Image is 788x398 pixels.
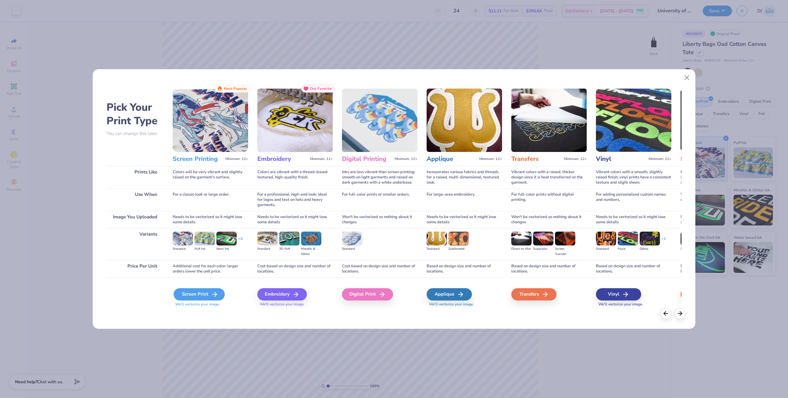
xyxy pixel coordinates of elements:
[257,189,333,211] div: For a professional, high-end look; ideal for logos and text on hats and heavy garments.
[257,246,278,252] div: Standard
[681,89,756,152] img: Foil
[257,166,333,189] div: Colors are vibrant with a thread-based textured, high-quality finish.
[564,157,587,161] span: Minimum: 12+
[173,260,248,277] div: Additional cost for each color; larger orders lower the unit price.
[596,189,671,211] div: For adding personalized custom names and numbers.
[310,86,332,91] span: Our Favorite
[681,189,756,211] div: When you want to add a shine to the design that stands out on the garment.
[511,166,587,189] div: Vibrant colors with a raised, thicker design since it is heat transferred on the garment.
[681,166,756,189] div: Foil prints have a shiny, metallic finish with a smooth, slightly raised surface for a luxurious ...
[596,246,616,252] div: Standard
[681,260,756,277] div: Based on design size and number of locations.
[681,246,701,252] div: Standard
[173,302,248,307] span: We'll vectorize your image.
[257,260,333,277] div: Cost based on design size and number of locations.
[342,246,362,252] div: Standard
[427,302,502,307] span: We'll vectorize your image.
[681,232,701,245] img: Standard
[427,288,472,300] div: Applique
[301,232,321,245] img: Metallic & Glitter
[681,288,726,300] div: Foil
[533,246,553,252] div: Supacolor
[173,166,248,189] div: Colors will be very vibrant and slightly raised on the garment's surface.
[555,232,575,245] img: Screen Transfer
[681,211,756,228] div: Needs to be vectorized so it might lose some details
[342,89,417,152] img: Digital Printing
[427,260,502,277] div: Based on design size and number of locations.
[216,232,237,245] img: Neon Ink
[427,89,502,152] img: Applique
[195,232,215,245] img: Puff Ink
[107,228,163,260] div: Variants
[661,236,666,247] div: + 1
[681,155,731,163] h3: Foil
[596,260,671,277] div: Based on design size and number of locations.
[555,246,575,257] div: Screen Transfer
[107,101,163,128] h2: Pick Your Print Type
[448,246,469,252] div: Sublimated
[216,246,237,252] div: Neon Ink
[107,166,163,189] div: Prints Like
[596,232,616,245] img: Standard
[596,155,646,163] h3: Vinyl
[257,288,307,300] div: Embroidery
[342,166,417,189] div: Inks are less vibrant than screen printing; smooth on light garments and raised on dark garments ...
[279,246,300,252] div: 3D Puff
[427,232,447,245] img: Standard
[511,189,587,211] div: For full-color prints without digital printing.
[173,155,223,163] h3: Screen Printing
[342,288,393,300] div: Digital Print
[533,232,553,245] img: Supacolor
[681,72,693,84] button: Close
[511,232,532,245] img: Direct-to-film
[238,236,243,247] div: + 3
[427,189,502,211] div: For large-area embroidery.
[224,86,247,91] span: Most Popular
[342,155,392,163] h3: Digital Printing
[173,246,193,252] div: Standard
[107,260,163,277] div: Price Per Unit
[511,260,587,277] div: Based on design size and number of locations.
[107,189,163,211] div: Use When
[596,211,671,228] div: Needs to be vectorized so it might lose some details
[511,155,561,163] h3: Transfers
[618,232,638,245] img: Flock
[107,131,163,136] p: You can change this later.
[107,211,163,228] div: Image You Uploaded
[427,166,502,189] div: Incorporates various fabrics and threads for a raised, multi-dimensional, textured look.
[618,246,638,252] div: Flock
[257,232,278,245] img: Standard
[173,211,248,228] div: Needs to be vectorized so it might lose some details
[511,211,587,228] div: Won't be vectorized so nothing about it changes
[649,157,671,161] span: Minimum: 12+
[257,89,333,152] img: Embroidery
[310,157,333,161] span: Minimum: 12+
[173,189,248,211] div: For a classic look or large order.
[174,288,225,300] div: Screen Print
[195,246,215,252] div: Puff Ink
[173,89,248,152] img: Screen Printing
[511,89,587,152] img: Transfers
[342,232,362,245] img: Standard
[279,232,300,245] img: 3D Puff
[596,89,671,152] img: Vinyl
[479,157,502,161] span: Minimum: 12+
[640,232,660,245] img: Glitter
[681,302,756,307] span: We'll vectorize your image.
[511,246,532,252] div: Direct-to-film
[342,189,417,211] div: For full-color prints or smaller orders.
[301,246,321,257] div: Metallic & Glitter
[427,246,447,252] div: Standard
[448,232,469,245] img: Sublimated
[173,232,193,245] img: Standard
[257,155,308,163] h3: Embroidery
[640,246,660,252] div: Glitter
[427,155,477,163] h3: Applique
[596,302,671,307] span: We'll vectorize your image.
[596,166,671,189] div: Vibrant colors with a smooth, slightly raised finish; vinyl prints have a consistent texture and ...
[257,302,333,307] span: We'll vectorize your image.
[257,211,333,228] div: Needs to be vectorized so it might lose some details
[596,288,641,300] div: Vinyl
[395,157,417,161] span: Minimum: 12+
[342,260,417,277] div: Cost based on design size and number of locations.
